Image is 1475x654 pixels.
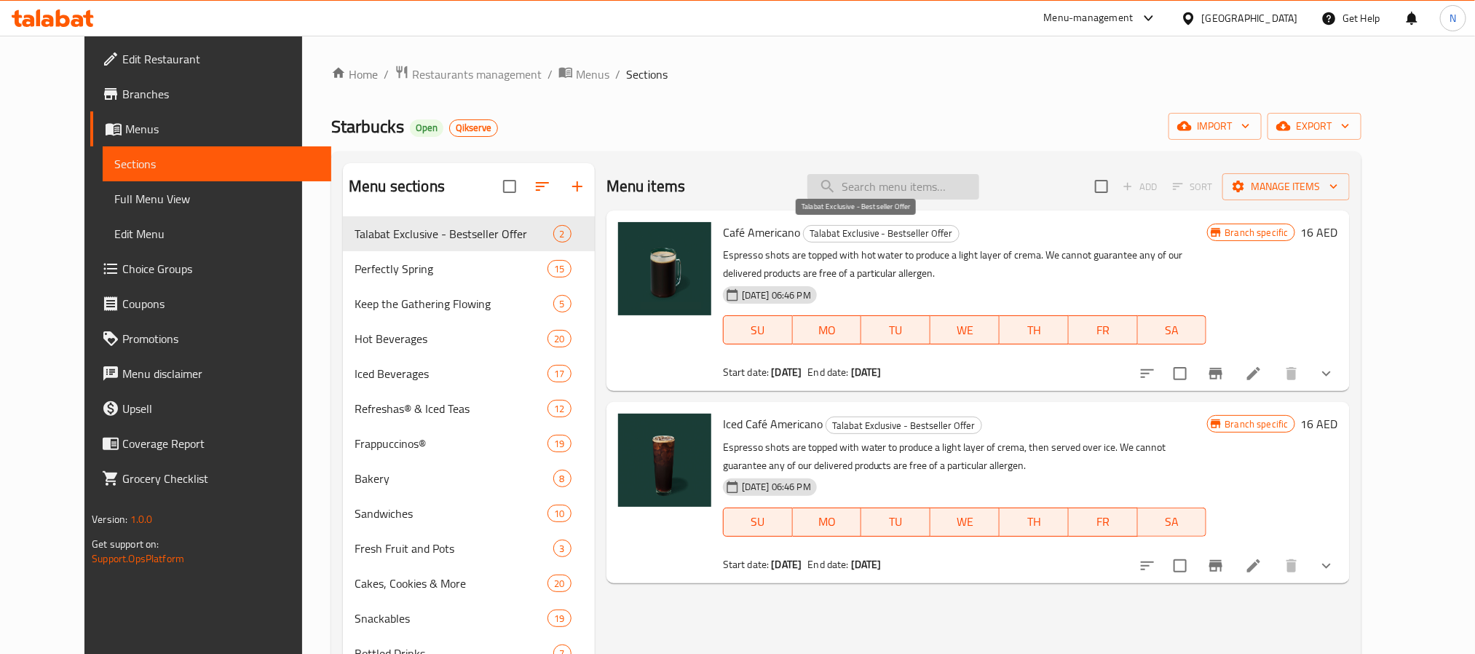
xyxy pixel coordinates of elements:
span: 17 [548,367,570,381]
button: TH [1000,315,1069,344]
span: Hot Beverages [355,330,547,347]
a: Choice Groups [90,251,331,286]
span: Iced Beverages [355,365,547,382]
span: Café Americano [723,221,800,243]
div: items [547,400,571,417]
div: items [553,470,572,487]
span: Bakery [355,470,553,487]
span: Select section [1086,171,1117,202]
button: TH [1000,508,1069,537]
span: Coupons [122,295,319,312]
span: End date: [808,555,849,574]
span: Open [410,122,443,134]
a: Promotions [90,321,331,356]
a: Edit Menu [103,216,331,251]
button: TU [861,508,930,537]
button: WE [930,315,1000,344]
button: SA [1138,508,1207,537]
span: FR [1075,320,1132,341]
span: Restaurants management [412,66,542,83]
button: WE [930,508,1000,537]
img: Iced Café Americano [618,414,711,507]
b: [DATE] [851,555,882,574]
b: [DATE] [772,363,802,382]
span: Upsell [122,400,319,417]
div: items [553,540,572,557]
a: Grocery Checklist [90,461,331,496]
span: Add item [1117,176,1163,198]
p: Espresso shots are topped with water to produce a light layer of crema, then served over ice. We ... [723,438,1207,475]
span: 1.0.0 [130,510,153,529]
a: Coupons [90,286,331,321]
div: items [547,260,571,277]
span: [DATE] 06:46 PM [736,480,817,494]
span: Starbucks [331,110,404,143]
div: Refreshas® & Iced Teas12 [343,391,595,426]
span: Talabat Exclusive - Bestseller Offer [826,417,981,434]
div: [GEOGRAPHIC_DATA] [1202,10,1298,26]
button: show more [1309,356,1344,391]
button: import [1168,113,1262,140]
li: / [615,66,620,83]
li: / [384,66,389,83]
button: sort-choices [1130,548,1165,583]
span: 19 [548,612,570,626]
a: Coverage Report [90,426,331,461]
span: Sections [626,66,668,83]
span: 19 [548,437,570,451]
div: items [547,435,571,452]
span: Select to update [1165,358,1195,389]
span: Keep the Gathering Flowing [355,295,553,312]
span: Branches [122,85,319,103]
a: Full Menu View [103,181,331,216]
nav: breadcrumb [331,65,1361,84]
div: Frappuccinos®19 [343,426,595,461]
span: Manage items [1234,178,1338,196]
button: TU [861,315,930,344]
span: 10 [548,507,570,521]
span: Coverage Report [122,435,319,452]
span: Start date: [723,555,770,574]
span: Sandwiches [355,505,547,522]
span: Menus [576,66,609,83]
img: Café Americano [618,222,711,315]
li: / [547,66,553,83]
span: Fresh Fruit and Pots [355,540,553,557]
h2: Menu sections [349,176,445,197]
div: items [547,365,571,382]
span: Grocery Checklist [122,470,319,487]
h6: 16 AED [1301,222,1338,243]
div: Open [410,119,443,137]
a: Sections [103,146,331,181]
a: Edit Restaurant [90,42,331,76]
div: Sandwiches10 [343,496,595,531]
a: Branches [90,76,331,111]
b: [DATE] [772,555,802,574]
div: items [547,330,571,347]
span: Iced Café Americano [723,413,823,435]
span: SU [729,320,787,341]
span: TU [867,511,925,532]
span: Perfectly Spring [355,260,547,277]
input: search [807,174,979,200]
a: Menus [90,111,331,146]
span: Choice Groups [122,260,319,277]
span: Refreshas® & Iced Teas [355,400,547,417]
span: WE [936,320,994,341]
span: MO [799,320,856,341]
span: Snackables [355,610,547,627]
button: show more [1309,548,1344,583]
span: Sections [114,155,319,173]
span: 8 [554,472,571,486]
a: Upsell [90,391,331,426]
span: Cakes, Cookies & More [355,575,547,592]
div: items [547,575,571,592]
div: Cakes, Cookies & More20 [343,566,595,601]
span: export [1279,117,1350,135]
